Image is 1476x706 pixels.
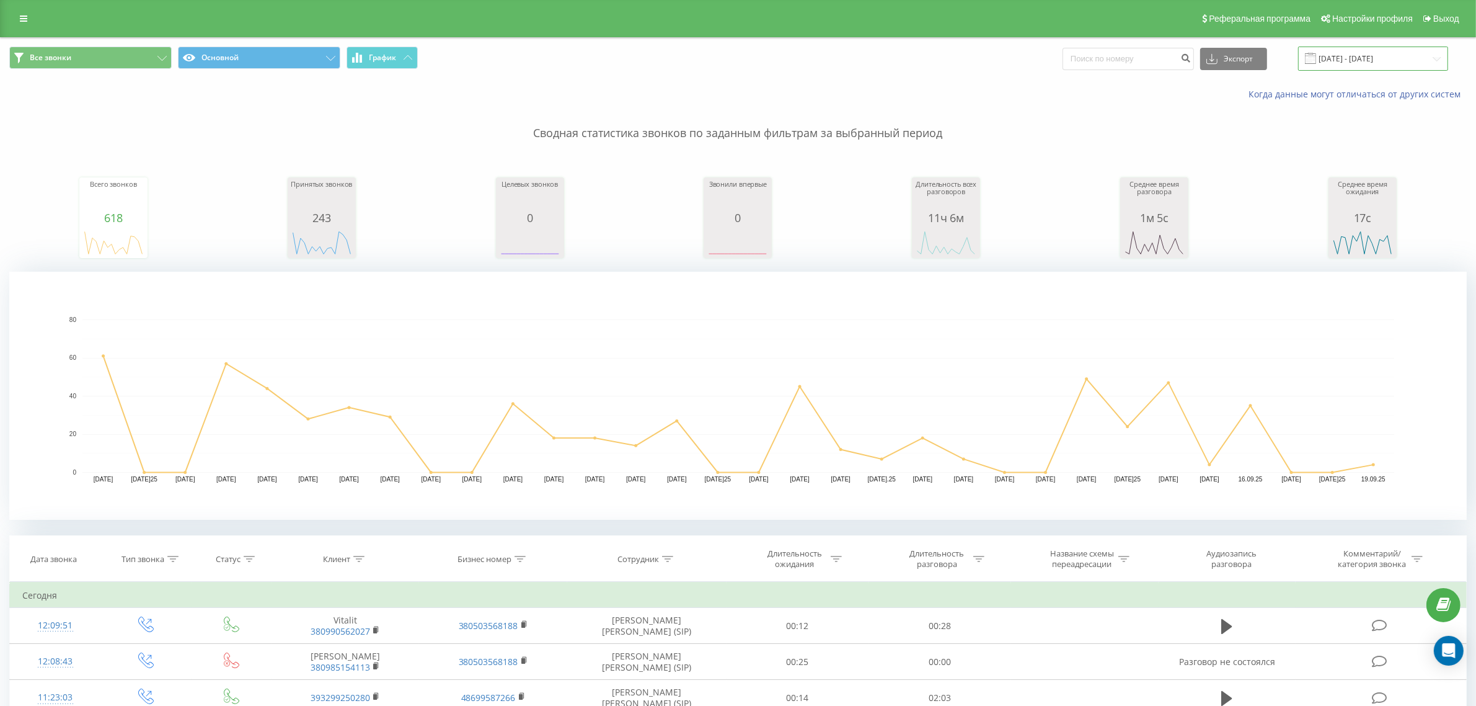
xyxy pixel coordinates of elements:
div: Среднее время ожидания [1332,181,1394,212]
svg: A chart. [82,224,144,261]
div: Open Intercom Messenger [1434,636,1464,666]
td: Vitalit [272,608,420,644]
text: [DATE] [503,476,523,483]
svg: A chart. [915,224,977,261]
text: [DATE] [462,476,482,483]
svg: A chart. [9,272,1467,520]
text: [DATE]25 [705,476,731,483]
div: Комментарий/категория звонка [1336,548,1408,570]
td: Сегодня [10,583,1467,608]
div: Бизнес номер [457,554,511,565]
button: Экспорт [1200,48,1267,70]
svg: A chart. [1332,224,1394,261]
td: 00:25 [727,644,868,680]
div: A chart. [1123,224,1185,261]
td: 00:12 [727,608,868,644]
a: 48699587266 [461,692,516,704]
text: 16.09.25 [1239,476,1263,483]
a: Когда данные могут отличаться от других систем [1248,88,1467,100]
div: Длительность разговора [904,548,970,570]
div: 0 [499,212,561,224]
span: График [369,53,397,62]
div: Всего звонков [82,181,144,212]
text: [DATE] [790,476,810,483]
div: Аудиозапись разговора [1191,548,1271,570]
div: 243 [291,212,353,224]
text: [DATE] [667,476,687,483]
text: [DATE] [831,476,851,483]
text: [DATE] [1077,476,1097,483]
td: 00:00 [868,644,1010,680]
td: 00:28 [868,608,1010,644]
div: 1м 5с [1123,212,1185,224]
text: [DATE] [339,476,359,483]
text: [DATE] [1200,476,1219,483]
text: [DATE] [585,476,605,483]
span: Настройки профиля [1332,14,1413,24]
text: 0 [73,469,76,476]
text: [DATE] [175,476,195,483]
div: Длительность всех разговоров [915,181,977,212]
text: [DATE] [626,476,646,483]
text: [DATE] [544,476,564,483]
div: 0 [707,212,769,224]
div: Среднее время разговора [1123,181,1185,212]
td: [PERSON_NAME] [PERSON_NAME] (SIP) [567,644,727,680]
button: Основной [178,47,340,69]
div: Звонили впервые [707,181,769,212]
text: [DATE]25 [1115,476,1141,483]
div: Принятых звонков [291,181,353,212]
text: [DATE] [380,476,400,483]
svg: A chart. [707,224,769,261]
div: 12:08:43 [22,650,88,674]
text: [DATE]25 [1319,476,1346,483]
text: 19.09.25 [1361,476,1385,483]
div: 17с [1332,212,1394,224]
text: [DATE] [954,476,974,483]
text: [DATE].25 [868,476,896,483]
text: [DATE] [422,476,441,483]
input: Поиск по номеру [1063,48,1194,70]
td: [PERSON_NAME] [PERSON_NAME] (SIP) [567,608,727,644]
text: [DATE] [298,476,318,483]
div: 618 [82,212,144,224]
td: [PERSON_NAME] [272,644,420,680]
text: 40 [69,393,77,400]
a: 393299250280 [311,692,370,704]
p: Сводная статистика звонков по заданным фильтрам за выбранный период [9,101,1467,141]
div: Длительность ожидания [761,548,828,570]
a: 380990562027 [311,625,370,637]
div: Клиент [323,554,350,565]
text: 80 [69,316,77,323]
text: 20 [69,431,77,438]
div: Целевых звонков [499,181,561,212]
text: [DATE]25 [131,476,157,483]
text: [DATE] [216,476,236,483]
button: Все звонки [9,47,172,69]
text: [DATE] [749,476,769,483]
a: 380985154113 [311,661,370,673]
text: [DATE] [1282,476,1302,483]
text: [DATE] [1159,476,1178,483]
a: 380503568188 [459,656,518,668]
div: Название схемы переадресации [1049,548,1115,570]
svg: A chart. [291,224,353,261]
div: Сотрудник [617,554,659,565]
text: [DATE] [1036,476,1056,483]
text: [DATE] [94,476,113,483]
span: Выход [1433,14,1459,24]
text: [DATE] [257,476,277,483]
span: Разговор не состоялся [1179,656,1275,668]
span: Все звонки [30,53,71,63]
button: График [347,47,418,69]
div: Дата звонка [30,554,77,565]
div: Тип звонка [122,554,164,565]
svg: A chart. [499,224,561,261]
